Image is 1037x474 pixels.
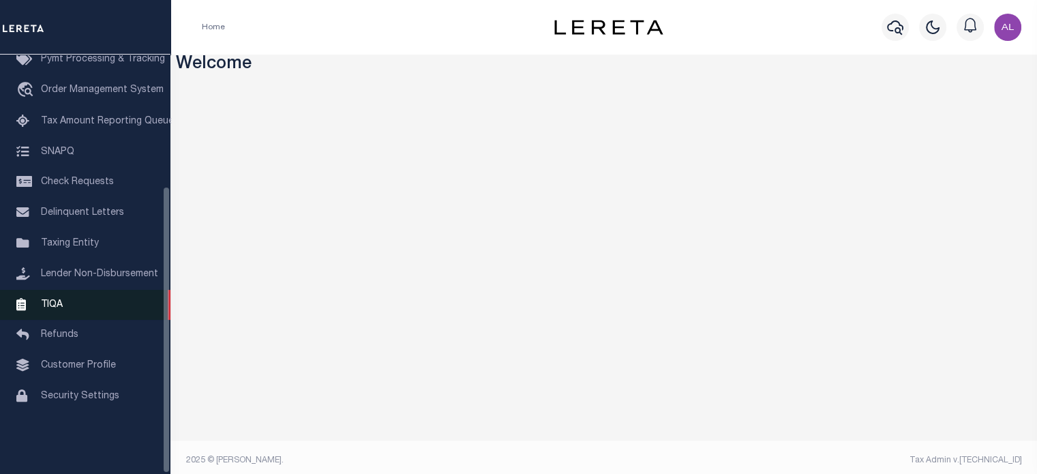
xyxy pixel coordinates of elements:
[176,55,1032,76] h3: Welcome
[41,55,165,64] span: Pymt Processing & Tracking
[202,21,225,33] li: Home
[41,330,78,340] span: Refunds
[41,239,99,248] span: Taxing Entity
[41,208,124,218] span: Delinquent Letters
[176,454,604,466] div: 2025 © [PERSON_NAME].
[41,269,158,279] span: Lender Non-Disbursement
[16,82,38,100] i: travel_explore
[994,14,1021,41] img: svg+xml;base64,PHN2ZyB4bWxucz0iaHR0cDovL3d3dy53My5vcmcvMjAwMC9zdmciIHBvaW50ZXItZXZlbnRzPSJub25lIi...
[41,117,174,126] span: Tax Amount Reporting Queue
[41,85,164,95] span: Order Management System
[41,177,114,187] span: Check Requests
[554,20,663,35] img: logo-dark.svg
[41,361,116,370] span: Customer Profile
[41,147,74,156] span: SNAPQ
[614,454,1022,466] div: Tax Admin v.[TECHNICAL_ID]
[41,391,119,401] span: Security Settings
[41,299,63,309] span: TIQA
